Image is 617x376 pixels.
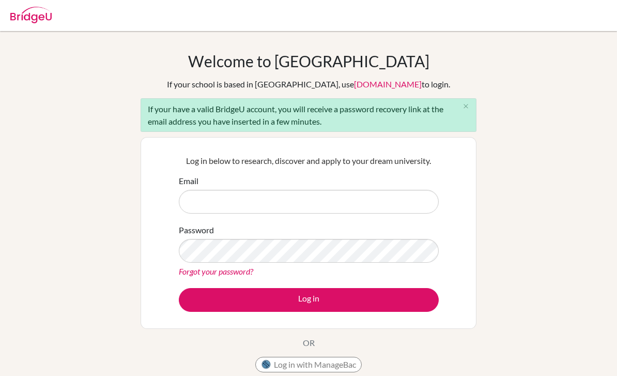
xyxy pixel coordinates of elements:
p: Log in below to research, discover and apply to your dream university. [179,155,439,167]
div: If your school is based in [GEOGRAPHIC_DATA], use to login. [167,78,450,91]
i: close [462,102,470,110]
button: Close [455,99,476,114]
label: Password [179,224,214,236]
label: Email [179,175,198,187]
h1: Welcome to [GEOGRAPHIC_DATA] [188,52,429,70]
a: [DOMAIN_NAME] [354,79,422,89]
a: Forgot your password? [179,266,253,276]
img: Bridge-U [10,7,52,23]
button: Log in [179,288,439,312]
button: Log in with ManageBac [255,357,362,372]
div: If your have a valid BridgeU account, you will receive a password recovery link at the email addr... [141,98,476,132]
p: OR [303,337,315,349]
